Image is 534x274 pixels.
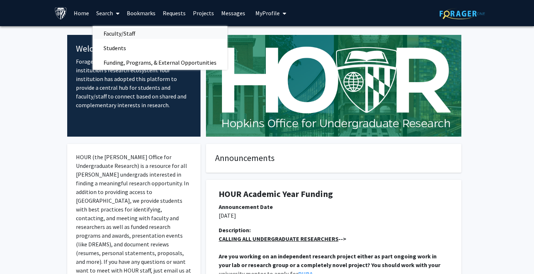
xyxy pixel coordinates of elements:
a: Faculty/Staff [93,28,227,39]
a: Students [93,43,227,53]
iframe: Chat [5,241,31,269]
img: Cover Image [206,35,461,137]
a: Funding, Programs, & External Opportunities [93,57,227,68]
p: ForagerOne provides an entry point into our institution’s research ecosystem. Your institution ha... [76,57,192,109]
p: [DATE] [219,211,449,220]
a: Search [93,0,123,26]
span: My Profile [255,9,280,17]
a: Messages [218,0,249,26]
a: Projects [189,0,218,26]
h4: Welcome to ForagerOne [76,44,192,54]
a: Bookmarks [123,0,159,26]
img: Johns Hopkins University Logo [54,7,67,20]
span: Funding, Programs, & External Opportunities [93,55,227,70]
h4: Announcements [215,153,452,164]
div: Description: [219,226,449,234]
u: CALLING ALL UNDERGRADUATE RESEARCHERS [219,235,339,242]
h1: HOUR Academic Year Funding [219,189,449,200]
span: Faculty/Staff [93,26,146,41]
img: ForagerOne Logo [440,8,485,19]
a: Home [70,0,93,26]
a: Requests [159,0,189,26]
span: Students [93,41,137,55]
strong: --> [219,235,346,242]
div: Announcement Date [219,202,449,211]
